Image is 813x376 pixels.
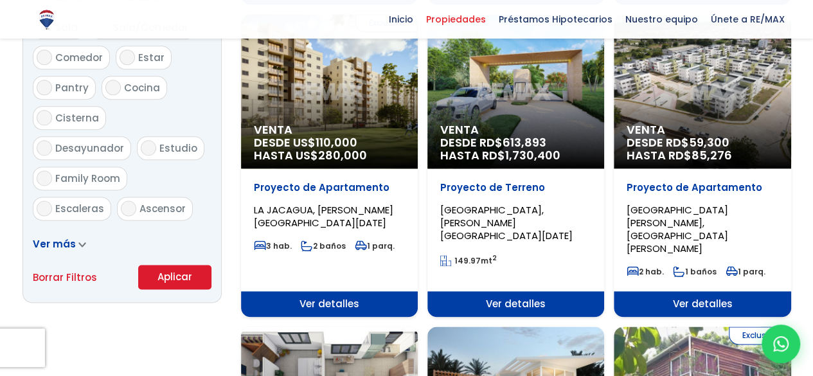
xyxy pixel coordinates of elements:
p: Proyecto de Apartamento [627,181,778,194]
input: Cisterna [37,110,52,125]
input: Ascensor [121,201,136,216]
input: Comedor [37,49,52,65]
span: HASTA US$ [254,149,405,162]
span: HASTA RD$ [627,149,778,162]
span: LA JACAGUA, [PERSON_NAME][GEOGRAPHIC_DATA][DATE] [254,203,393,229]
span: 1 parq. [726,266,765,277]
span: Desayunador [55,141,124,155]
input: Estar [120,49,135,65]
span: Venta [627,123,778,136]
p: Proyecto de Apartamento [254,181,405,194]
a: Exclusiva Venta DESDE US$110,000 HASTA US$280,000 Proyecto de Apartamento LA JACAGUA, [PERSON_NAM... [241,14,418,317]
span: Pantry [55,81,89,94]
button: Aplicar [138,265,211,289]
span: Venta [254,123,405,136]
input: Estudio [141,140,156,156]
input: Pantry [37,80,52,95]
span: 1,730,400 [505,147,560,163]
span: Únete a RE/MAX [704,10,791,29]
span: DESDE RD$ [627,136,778,162]
span: 1 parq. [355,240,395,251]
input: Family Room [37,170,52,186]
a: Venta DESDE RD$59,300 HASTA RD$85,276 Proyecto de Apartamento [GEOGRAPHIC_DATA][PERSON_NAME], [GE... [614,14,791,317]
span: Inicio [382,10,420,29]
input: Escaleras [37,201,52,216]
span: DESDE US$ [254,136,405,162]
span: mt [440,255,497,266]
span: Exclusiva [729,327,791,345]
span: Venta [440,123,591,136]
span: Comedor [55,51,103,64]
span: 2 baños [301,240,346,251]
span: Cocina [124,81,160,94]
input: Desayunador [37,140,52,156]
span: Préstamos Hipotecarios [492,10,619,29]
span: Ver detalles [427,291,604,317]
span: 85,276 [692,147,732,163]
a: Borrar Filtros [33,269,97,285]
sup: 2 [492,253,497,263]
span: Cisterna [55,111,99,125]
span: Ver más [33,237,76,251]
span: Estar [138,51,165,64]
span: 59,300 [689,134,729,150]
span: [GEOGRAPHIC_DATA][PERSON_NAME], [GEOGRAPHIC_DATA][PERSON_NAME] [627,203,728,255]
img: Logo de REMAX [35,8,58,31]
p: Proyecto de Terreno [440,181,591,194]
span: DESDE RD$ [440,136,591,162]
span: 3 hab. [254,240,292,251]
a: Venta DESDE RD$613,893 HASTA RD$1,730,400 Proyecto de Terreno [GEOGRAPHIC_DATA], [PERSON_NAME][GE... [427,14,604,317]
span: Ver detalles [614,291,791,317]
span: 280,000 [318,147,367,163]
span: Ver detalles [241,291,418,317]
span: 149.97 [454,255,481,266]
a: Ver más [33,237,86,251]
span: [GEOGRAPHIC_DATA], [PERSON_NAME][GEOGRAPHIC_DATA][DATE] [440,203,573,242]
span: Ascensor [139,202,186,215]
span: Escaleras [55,202,104,215]
input: Cocina [105,80,121,95]
span: 2 hab. [627,266,664,277]
span: HASTA RD$ [440,149,591,162]
span: 613,893 [503,134,546,150]
span: Nuestro equipo [619,10,704,29]
span: Propiedades [420,10,492,29]
span: 110,000 [316,134,357,150]
span: 1 baños [673,266,717,277]
span: Family Room [55,172,120,185]
span: Estudio [159,141,197,155]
